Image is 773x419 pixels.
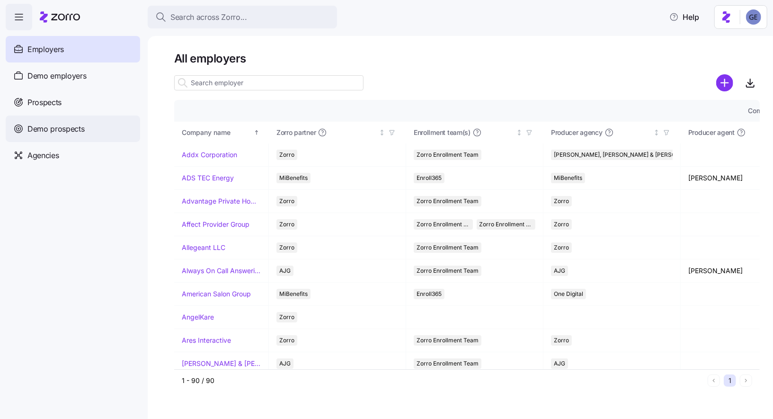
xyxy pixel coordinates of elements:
[554,266,565,276] span: AJG
[688,128,735,137] span: Producer agent
[27,70,87,82] span: Demo employers
[27,123,85,135] span: Demo prospects
[279,242,294,253] span: Zorro
[6,116,140,142] a: Demo prospects
[182,150,237,160] a: Addx Corporation
[554,289,583,299] span: One Digital
[554,335,569,346] span: Zorro
[182,220,249,229] a: Affect Provider Group
[669,11,699,23] span: Help
[182,289,251,299] a: American Salon Group
[417,266,479,276] span: Zorro Enrollment Team
[6,62,140,89] a: Demo employers
[279,196,294,206] span: Zorro
[554,150,701,160] span: [PERSON_NAME], [PERSON_NAME] & [PERSON_NAME]
[554,196,569,206] span: Zorro
[182,173,234,183] a: ADS TEC Energy
[708,374,720,387] button: Previous page
[279,266,291,276] span: AJG
[182,196,261,206] a: Advantage Private Home Care
[516,129,523,136] div: Not sorted
[6,89,140,116] a: Prospects
[554,358,565,369] span: AJG
[276,128,316,137] span: Zorro partner
[182,359,261,368] a: [PERSON_NAME] & [PERSON_NAME]'s
[551,128,603,137] span: Producer agency
[27,150,59,161] span: Agencies
[417,289,442,299] span: Enroll365
[279,312,294,322] span: Zorro
[182,376,704,385] div: 1 - 90 / 90
[174,51,760,66] h1: All employers
[170,11,247,23] span: Search across Zorro...
[653,129,660,136] div: Not sorted
[417,173,442,183] span: Enroll365
[279,358,291,369] span: AJG
[746,9,761,25] img: 5ea0faf93b1e038a8ac43286e9a4a95a
[554,173,582,183] span: MiBenefits
[269,122,406,143] th: Zorro partnerNot sorted
[662,8,707,27] button: Help
[740,374,752,387] button: Next page
[279,219,294,230] span: Zorro
[554,219,569,230] span: Zorro
[417,196,479,206] span: Zorro Enrollment Team
[279,150,294,160] span: Zorro
[417,358,479,369] span: Zorro Enrollment Team
[182,127,252,138] div: Company name
[417,219,470,230] span: Zorro Enrollment Team
[543,122,681,143] th: Producer agencyNot sorted
[406,122,543,143] th: Enrollment team(s)Not sorted
[182,312,214,322] a: AngelKare
[716,74,733,91] svg: add icon
[279,173,308,183] span: MiBenefits
[480,219,533,230] span: Zorro Enrollment Experts
[27,44,64,55] span: Employers
[174,75,364,90] input: Search employer
[182,336,231,345] a: Ares Interactive
[182,266,261,276] a: Always On Call Answering Service
[554,242,569,253] span: Zorro
[417,242,479,253] span: Zorro Enrollment Team
[724,374,736,387] button: 1
[414,128,471,137] span: Enrollment team(s)
[279,289,308,299] span: MiBenefits
[417,150,479,160] span: Zorro Enrollment Team
[279,335,294,346] span: Zorro
[379,129,385,136] div: Not sorted
[6,142,140,169] a: Agencies
[27,97,62,108] span: Prospects
[253,129,260,136] div: Sorted ascending
[148,6,337,28] button: Search across Zorro...
[6,36,140,62] a: Employers
[174,122,269,143] th: Company nameSorted ascending
[417,335,479,346] span: Zorro Enrollment Team
[182,243,225,252] a: Allegeant LLC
